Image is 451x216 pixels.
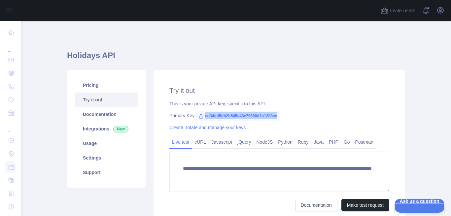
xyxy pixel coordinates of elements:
[353,137,376,147] a: Postman
[75,92,138,107] a: Try it out
[75,165,138,180] a: Support
[341,137,353,147] a: Go
[196,111,280,121] span: cd34dd5db2b545e48e79690d1c1288ce
[311,137,327,147] a: Java
[326,137,341,147] a: PHP
[5,40,16,53] div: ...
[390,7,415,15] span: Invite users
[275,137,295,147] a: Python
[395,199,444,213] iframe: Help Scout Beacon - Open
[295,137,311,147] a: Ruby
[169,86,389,95] h2: Try it out
[192,137,209,147] a: cURL
[5,120,16,133] div: ...
[379,5,417,16] button: Invite users
[169,125,246,130] a: Create, rotate and manage your keys
[169,137,192,147] a: Live test
[295,199,337,211] a: Documentation
[75,151,138,165] a: Settings
[169,100,389,107] div: This is your private API key, specific to this API.
[209,137,235,147] a: Javascript
[113,126,128,132] span: New
[254,137,275,147] a: NodeJS
[75,78,138,92] a: Pricing
[67,50,405,66] h1: Holidays API
[341,199,389,211] button: Make test request
[75,122,138,136] a: Integrations New
[169,112,389,119] div: Primary Key:
[235,137,254,147] a: jQuery
[75,136,138,151] a: Usage
[75,107,138,122] a: Documentation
